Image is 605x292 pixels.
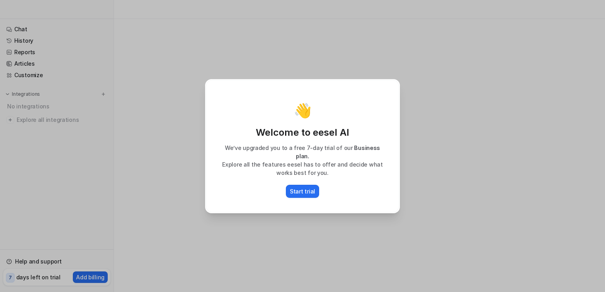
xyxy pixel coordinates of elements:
[294,102,312,118] p: 👋
[290,187,315,195] p: Start trial
[214,126,391,139] p: Welcome to eesel AI
[286,185,319,198] button: Start trial
[214,160,391,177] p: Explore all the features eesel has to offer and decide what works best for you.
[214,144,391,160] p: We’ve upgraded you to a free 7-day trial of our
